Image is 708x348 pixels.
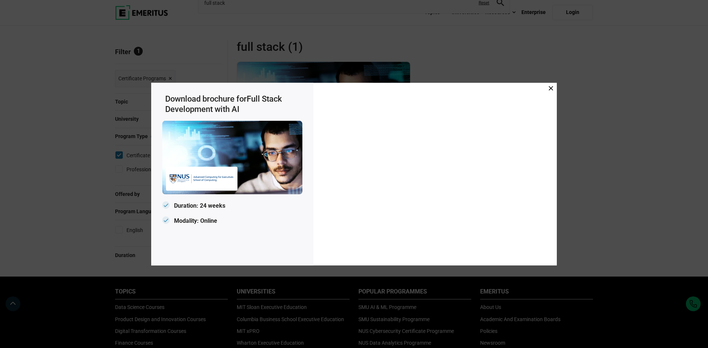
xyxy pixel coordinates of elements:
p: Duration: 24 weeks [162,200,302,211]
iframe: Download Brochure [317,86,553,259]
img: Emeritus [162,120,302,194]
p: Modality: Online [162,215,302,227]
h3: Download brochure for [165,94,302,115]
span: Full Stack Development with AI [165,94,282,114]
img: Emeritus [170,170,234,187]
